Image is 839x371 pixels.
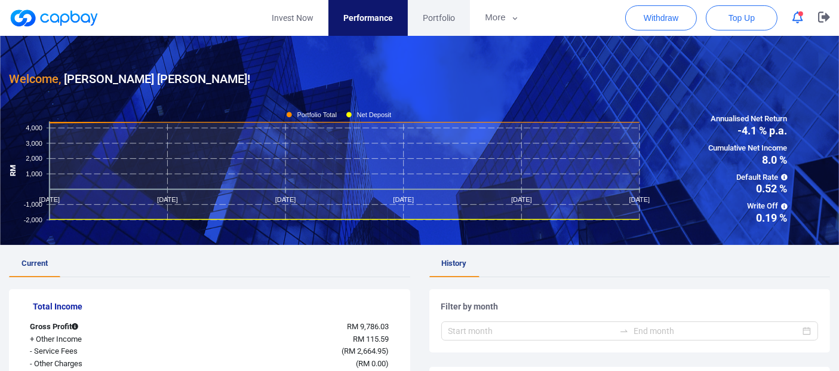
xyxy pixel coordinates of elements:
[26,170,42,177] tspan: 1,000
[348,322,389,331] span: RM 9,786.03
[442,259,467,268] span: History
[709,155,788,165] span: 8.0 %
[393,196,414,203] tspan: [DATE]
[709,200,788,213] span: Write Off
[354,335,389,344] span: RM 115.59
[423,11,455,24] span: Portfolio
[9,69,250,88] h3: [PERSON_NAME] [PERSON_NAME] !
[8,165,17,176] tspan: RM
[634,324,800,338] input: End month
[26,155,42,162] tspan: 2,000
[26,124,42,131] tspan: 4,000
[39,196,60,203] tspan: [DATE]
[24,201,42,208] tspan: -1,000
[21,345,178,358] div: - Service Fees
[359,359,386,368] span: RM 0.00
[297,111,337,118] tspan: Portfolio Total
[511,196,532,203] tspan: [DATE]
[21,321,178,333] div: Gross Profit
[625,5,697,30] button: Withdraw
[709,183,788,194] span: 0.52 %
[178,345,398,358] div: ( )
[709,213,788,223] span: 0.19 %
[21,333,178,346] div: + Other Income
[345,347,386,355] span: RM 2,664.95
[343,11,393,24] span: Performance
[21,259,48,268] span: Current
[709,125,788,136] span: -4.1 % p.a.
[275,196,296,203] tspan: [DATE]
[448,324,615,338] input: Start month
[24,216,42,223] tspan: -2,000
[619,326,629,336] span: swap-right
[357,111,391,118] tspan: Net Deposit
[629,196,650,203] tspan: [DATE]
[9,72,61,86] span: Welcome,
[21,358,178,370] div: - Other Charges
[709,142,788,155] span: Cumulative Net Income
[441,301,819,312] h5: Filter by month
[709,113,788,125] span: Annualised Net Return
[33,301,398,312] h5: Total Income
[706,5,777,30] button: Top Up
[729,12,755,24] span: Top Up
[709,171,788,184] span: Default Rate
[26,139,42,146] tspan: 3,000
[157,196,178,203] tspan: [DATE]
[619,326,629,336] span: to
[178,358,398,370] div: ( )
